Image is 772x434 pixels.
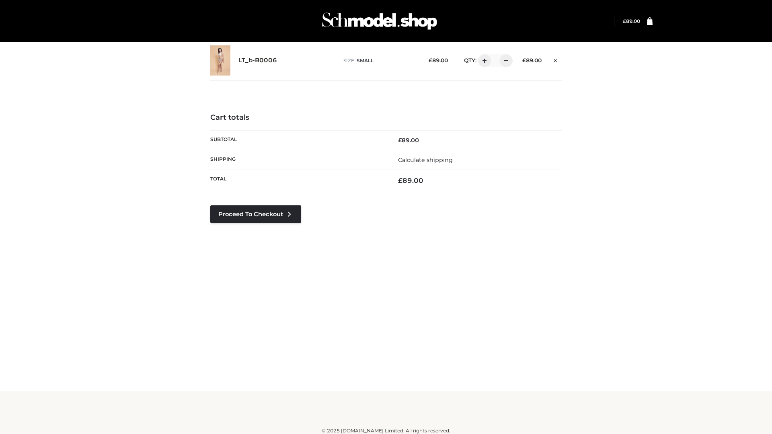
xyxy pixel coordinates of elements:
span: £ [623,18,626,24]
bdi: 89.00 [429,57,448,63]
th: Shipping [210,150,386,170]
bdi: 89.00 [398,137,419,144]
span: £ [522,57,526,63]
a: LT_b-B0006 [238,57,277,64]
p: size : [343,57,416,64]
bdi: 89.00 [398,176,423,184]
a: Calculate shipping [398,156,453,164]
span: SMALL [357,57,374,63]
bdi: 89.00 [623,18,640,24]
span: £ [398,176,402,184]
a: Proceed to Checkout [210,205,301,223]
img: Schmodel Admin 964 [319,5,440,37]
span: £ [429,57,432,63]
th: Subtotal [210,130,386,150]
a: £89.00 [623,18,640,24]
a: Remove this item [550,54,562,65]
bdi: 89.00 [522,57,542,63]
th: Total [210,170,386,191]
div: QTY: [456,54,510,67]
span: £ [398,137,402,144]
h4: Cart totals [210,113,562,122]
